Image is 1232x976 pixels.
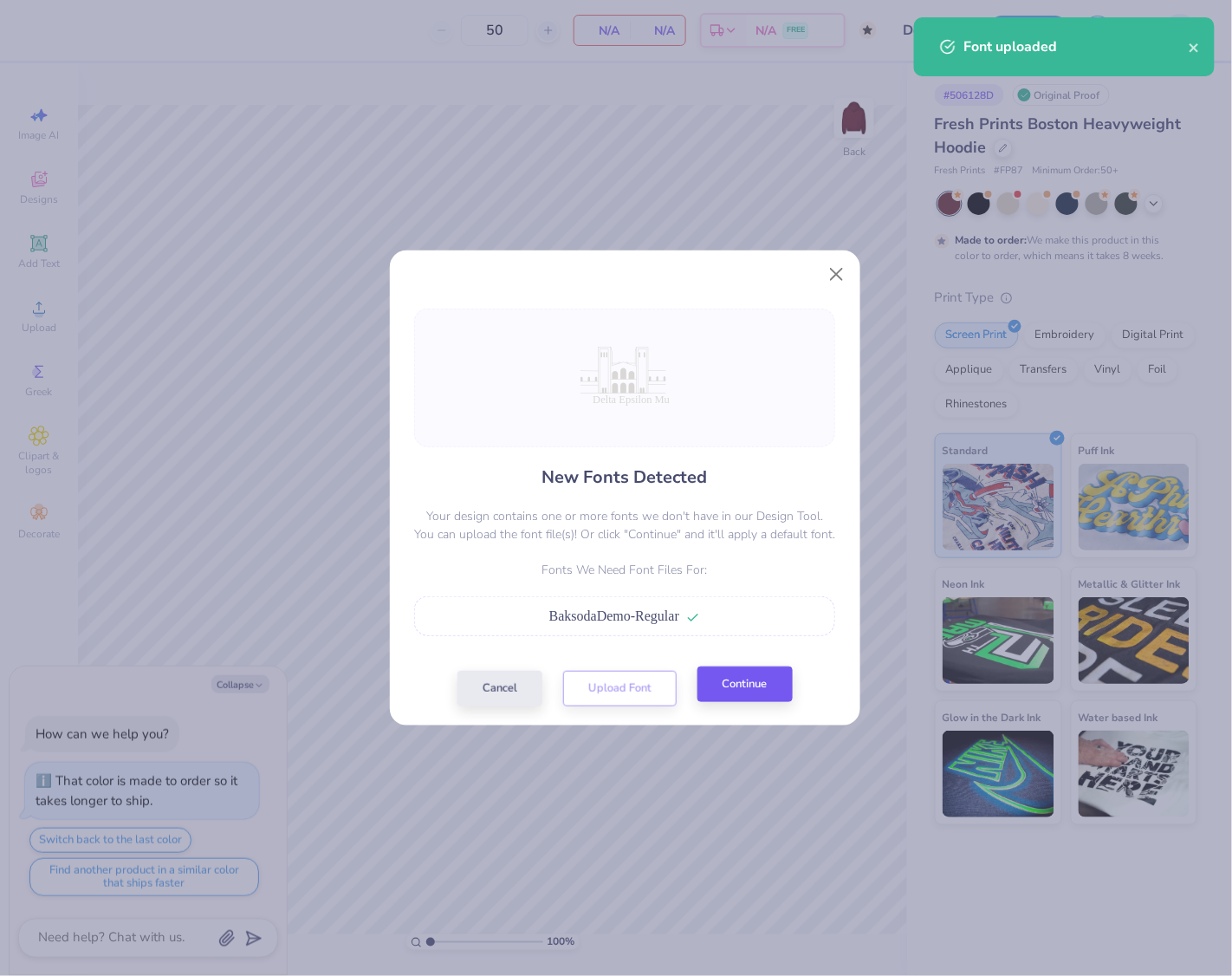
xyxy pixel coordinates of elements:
[1189,36,1201,57] button: close
[414,507,835,543] p: Your design contains one or more fonts we don't have in our Design Tool. You can upload the font ...
[542,465,708,490] h4: New Fonts Detected
[414,561,835,579] p: Fonts We Need Font Files For:
[820,257,853,290] button: Close
[549,608,679,623] span: BaksodaDemo-Regular
[457,671,542,706] button: Cancel
[697,667,793,702] button: Continue
[964,36,1189,57] div: Font uploaded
